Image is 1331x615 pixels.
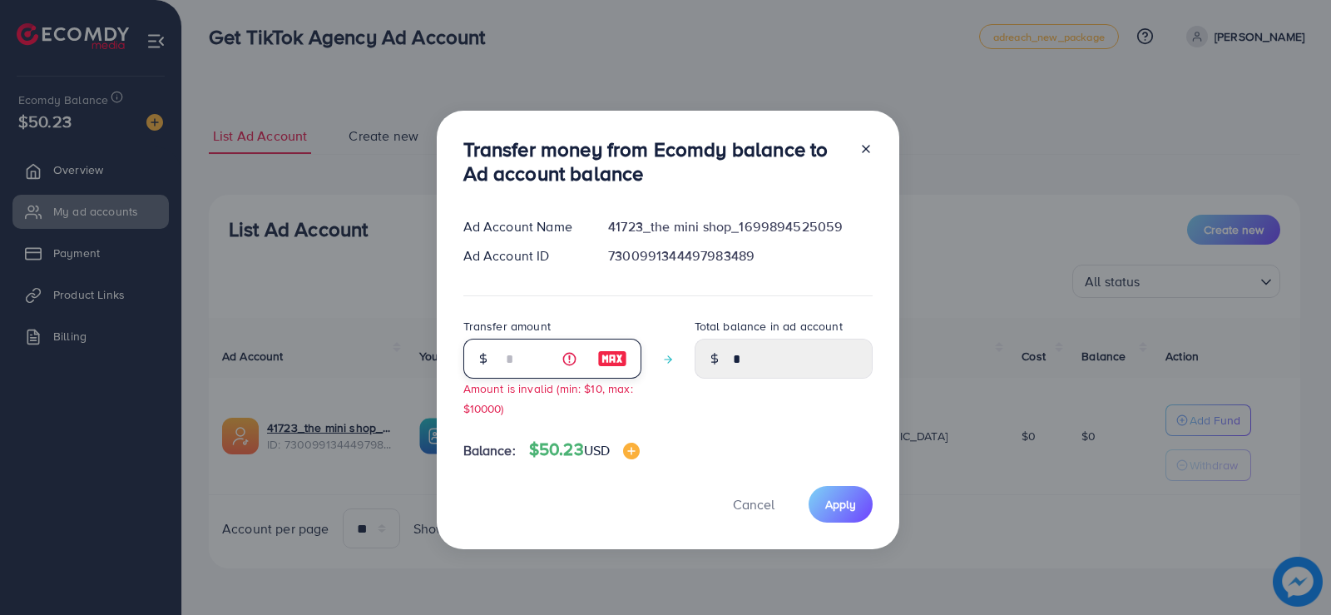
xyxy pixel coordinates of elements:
div: Ad Account Name [450,217,596,236]
span: Cancel [733,495,774,513]
div: 7300991344497983489 [595,246,885,265]
button: Apply [809,486,873,522]
img: image [597,349,627,369]
span: Apply [825,496,856,513]
h3: Transfer money from Ecomdy balance to Ad account balance [463,137,846,186]
label: Transfer amount [463,318,551,335]
div: 41723_the mini shop_1699894525059 [595,217,885,236]
button: Cancel [712,486,795,522]
div: Ad Account ID [450,246,596,265]
label: Total balance in ad account [695,318,843,335]
small: Amount is invalid (min: $10, max: $10000) [463,380,633,415]
h4: $50.23 [529,439,640,460]
img: image [623,443,640,459]
span: USD [584,441,610,459]
span: Balance: [463,441,516,460]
